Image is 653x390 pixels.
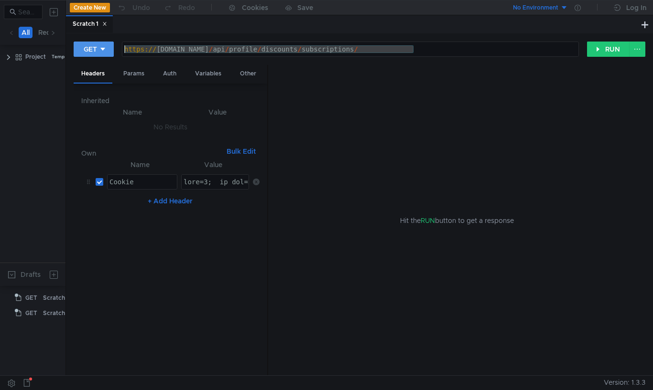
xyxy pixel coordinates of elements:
[103,159,178,170] th: Name
[153,123,187,131] nz-embed-empty: No Results
[421,216,435,225] span: RUN
[74,65,112,84] div: Headers
[73,19,107,29] div: Scratch 1
[116,65,152,83] div: Params
[176,106,260,118] th: Value
[132,2,150,13] div: Undo
[25,291,37,305] span: GET
[25,306,37,320] span: GET
[89,106,176,118] th: Name
[587,42,630,57] button: RUN
[177,159,249,170] th: Value
[43,306,70,320] div: Scratch 2
[178,2,195,13] div: Redo
[626,2,646,13] div: Log In
[400,215,514,226] span: Hit the button to get a response
[110,0,157,15] button: Undo
[21,269,41,280] div: Drafts
[232,65,264,83] div: Other
[604,376,645,390] span: Version: 1.3.3
[242,2,268,13] div: Cookies
[35,27,70,38] button: Requests
[18,7,37,17] input: Search...
[74,42,114,57] button: GET
[70,3,110,12] button: Create New
[19,27,33,38] button: All
[43,291,69,305] div: Scratch 1
[513,3,558,12] div: No Environment
[187,65,229,83] div: Variables
[155,65,184,83] div: Auth
[25,50,46,64] div: Project
[81,148,223,159] h6: Own
[157,0,202,15] button: Redo
[81,95,260,106] h6: Inherited
[144,195,196,207] button: + Add Header
[297,4,313,11] div: Save
[84,44,97,54] div: GET
[52,50,82,64] div: Temp Project
[223,146,260,157] button: Bulk Edit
